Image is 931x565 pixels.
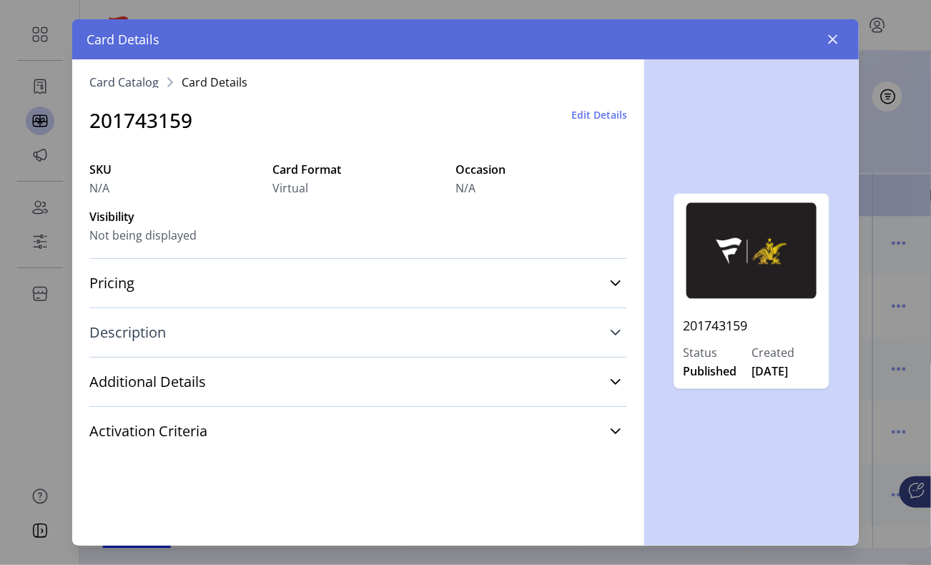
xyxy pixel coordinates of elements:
[89,276,134,290] span: Pricing
[272,180,308,197] span: Virtual
[87,30,159,49] span: Card Details
[89,77,159,88] a: Card Catalog
[89,180,109,197] span: N/A
[89,366,627,398] a: Additional Details
[89,424,207,438] span: Activation Criteria
[89,208,261,225] label: Visibility
[89,317,627,348] a: Description
[455,161,627,178] label: Occasion
[89,161,261,178] label: SKU
[752,363,788,380] span: [DATE]
[89,227,197,244] span: Not being displayed
[683,344,752,361] label: Status
[182,77,247,88] span: Card Details
[89,267,627,299] a: Pricing
[571,107,627,122] button: Edit Details
[89,105,192,135] h3: 201743159
[683,308,820,344] p: 201743159
[752,344,820,361] label: Created
[89,375,206,389] span: Additional Details
[455,180,476,197] span: N/A
[89,416,627,447] a: Activation Criteria
[272,161,444,178] label: Card Format
[89,325,166,340] span: Description
[683,202,820,299] img: 201743159
[683,363,737,380] span: Published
